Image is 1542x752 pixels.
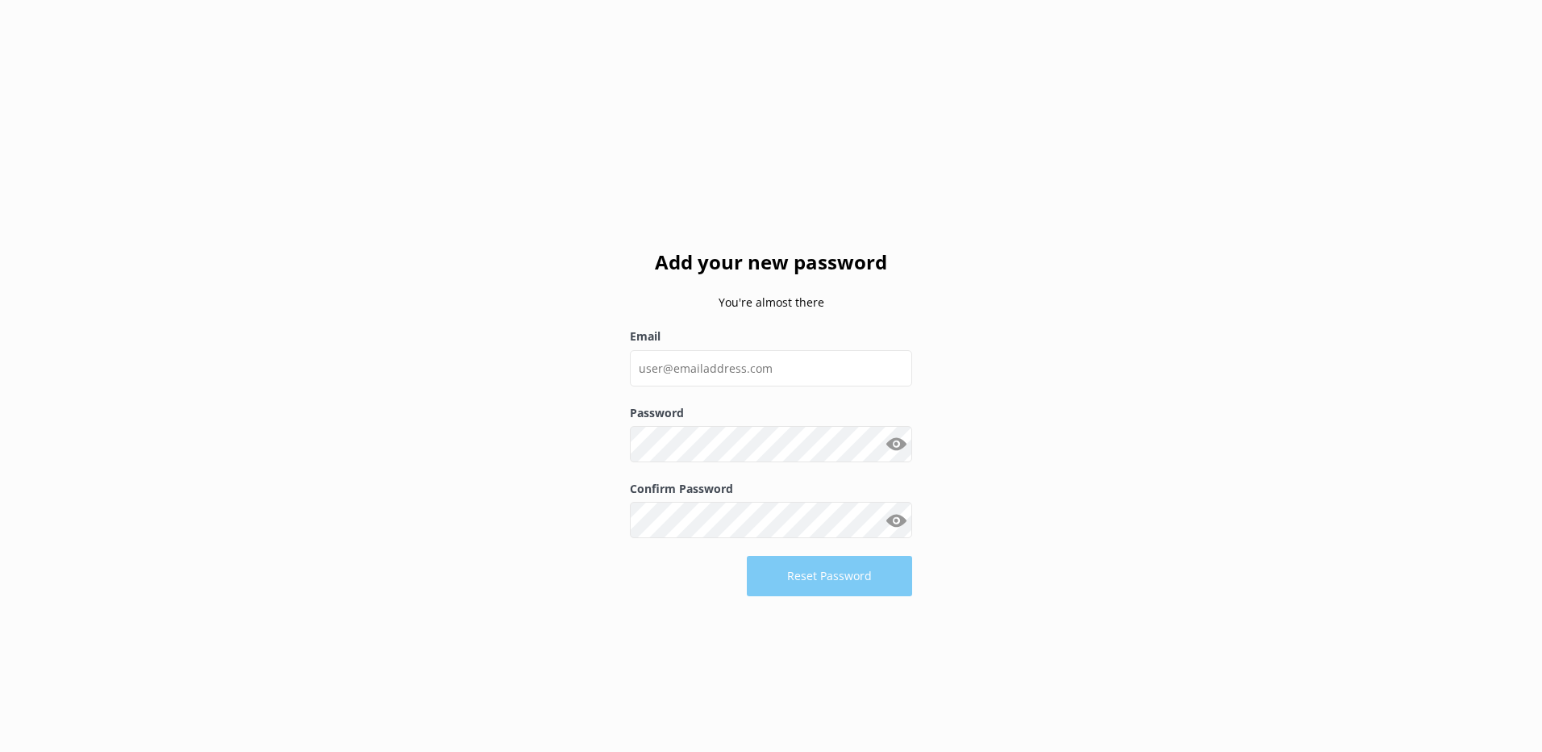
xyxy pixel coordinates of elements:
label: Email [630,328,912,345]
label: Password [630,404,912,422]
h2: Add your new password [630,247,912,278]
button: Show password [880,504,912,537]
input: user@emailaddress.com [630,350,912,386]
label: Confirm Password [630,480,912,498]
button: Show password [880,428,912,461]
p: You're almost there [630,294,912,311]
